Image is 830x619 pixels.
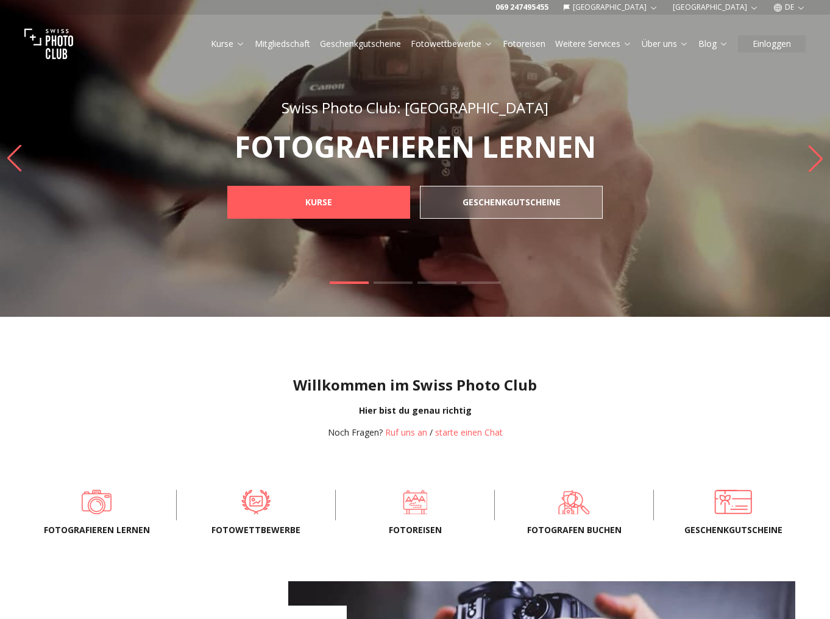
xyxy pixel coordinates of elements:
span: Fotografieren lernen [37,524,157,536]
a: FOTOGRAFEN BUCHEN [514,490,634,514]
a: Fotowettbewerbe [196,490,316,514]
a: Weitere Services [555,38,632,50]
button: Über uns [637,35,693,52]
a: Fotografieren lernen [37,490,157,514]
button: Kurse [206,35,250,52]
a: Blog [698,38,728,50]
b: GESCHENKGUTSCHEINE [463,196,561,208]
button: Blog [693,35,733,52]
img: Swiss photo club [24,19,73,68]
b: KURSE [305,196,332,208]
a: Geschenkgutscheine [673,490,793,514]
span: Fotoreisen [355,524,475,536]
span: Geschenkgutscheine [673,524,793,536]
a: KURSE [227,186,410,219]
a: Geschenkgutscheine [320,38,401,50]
a: GESCHENKGUTSCHEINE [420,186,603,219]
span: Swiss Photo Club: [GEOGRAPHIC_DATA] [282,97,548,118]
span: Fotowettbewerbe [196,524,316,536]
span: Noch Fragen? [328,426,383,438]
div: / [328,426,503,439]
a: Über uns [642,38,689,50]
button: Mitgliedschaft [250,35,315,52]
p: FOTOGRAFIEREN LERNEN [200,132,630,161]
a: Fotowettbewerbe [411,38,493,50]
span: FOTOGRAFEN BUCHEN [514,524,634,536]
button: Einloggen [738,35,806,52]
a: Fotoreisen [355,490,475,514]
div: Hier bist du genau richtig [10,405,820,417]
button: Geschenkgutscheine [315,35,406,52]
a: Kurse [211,38,245,50]
button: starte einen Chat [435,426,503,439]
button: Weitere Services [550,35,637,52]
a: Ruf uns an [385,426,427,438]
button: Fotowettbewerbe [406,35,498,52]
button: Fotoreisen [498,35,550,52]
h1: Willkommen im Swiss Photo Club [10,375,820,395]
a: Fotoreisen [503,38,545,50]
a: 069 247495455 [495,2,548,12]
a: Mitgliedschaft [255,38,310,50]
